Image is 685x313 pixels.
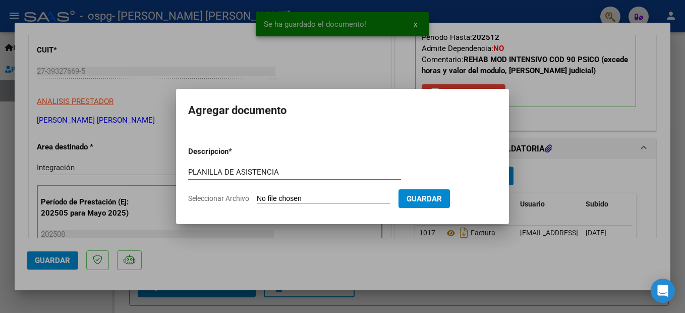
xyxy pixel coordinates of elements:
[651,279,675,303] div: Open Intercom Messenger
[188,101,497,120] h2: Agregar documento
[188,194,249,202] span: Seleccionar Archivo
[188,146,281,158] p: Descripcion
[407,194,442,203] span: Guardar
[398,189,450,208] button: Guardar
